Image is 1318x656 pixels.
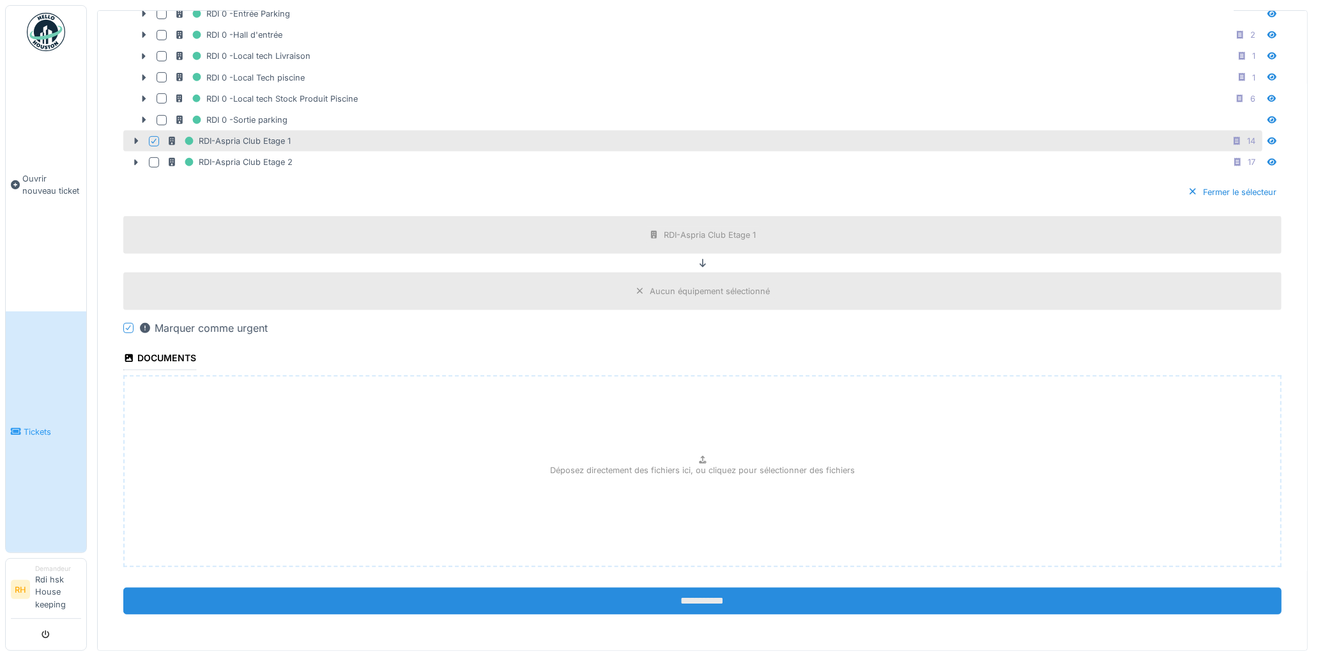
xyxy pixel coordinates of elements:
[167,133,291,149] div: RDI-Aspria Club Etage 1
[664,229,756,241] div: RDI-Aspria Club Etage 1
[550,464,855,476] p: Déposez directement des fichiers ici, ou cliquez pour sélectionner des fichiers
[174,91,358,107] div: RDI 0 -Local tech Stock Produit Piscine
[1252,72,1255,84] div: 1
[650,285,770,297] div: Aucun équipement sélectionné
[1183,184,1282,201] div: Fermer le sélecteur
[11,580,30,599] li: RH
[139,320,268,336] div: Marquer comme urgent
[27,13,65,51] img: Badge_color-CXgf-gQk.svg
[22,173,81,197] span: Ouvrir nouveau ticket
[35,564,81,574] div: Demandeur
[174,70,305,86] div: RDI 0 -Local Tech piscine
[174,6,290,22] div: RDI 0 -Entrée Parking
[1250,29,1255,41] div: 2
[35,564,81,616] li: Rdi hsk House keeping
[1252,50,1255,62] div: 1
[167,154,293,170] div: RDI-Aspria Club Etage 2
[1247,135,1255,147] div: 14
[174,27,282,43] div: RDI 0 -Hall d'entrée
[123,348,196,370] div: Documents
[174,112,287,128] div: RDI 0 -Sortie parking
[1250,93,1255,105] div: 6
[6,311,86,552] a: Tickets
[24,426,81,438] span: Tickets
[1248,156,1255,168] div: 17
[174,48,310,64] div: RDI 0 -Local tech Livraison
[11,564,81,619] a: RH DemandeurRdi hsk House keeping
[6,58,86,311] a: Ouvrir nouveau ticket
